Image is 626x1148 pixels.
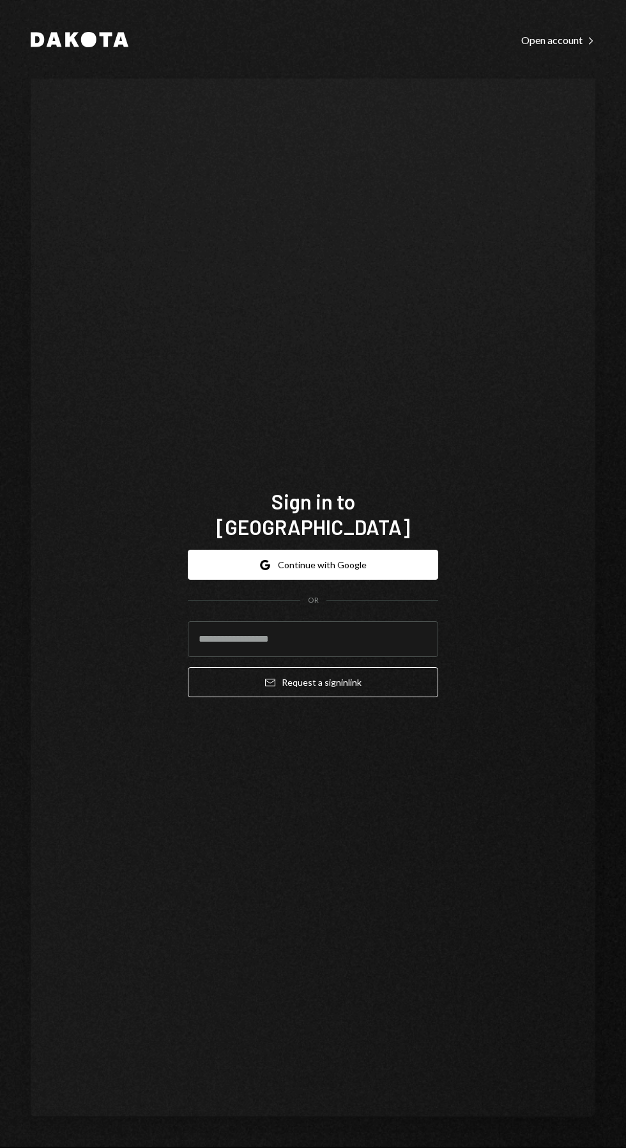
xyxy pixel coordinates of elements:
[188,488,438,540] h1: Sign in to [GEOGRAPHIC_DATA]
[188,667,438,697] button: Request a signinlink
[308,595,319,606] div: OR
[521,33,595,47] a: Open account
[521,34,595,47] div: Open account
[188,550,438,580] button: Continue with Google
